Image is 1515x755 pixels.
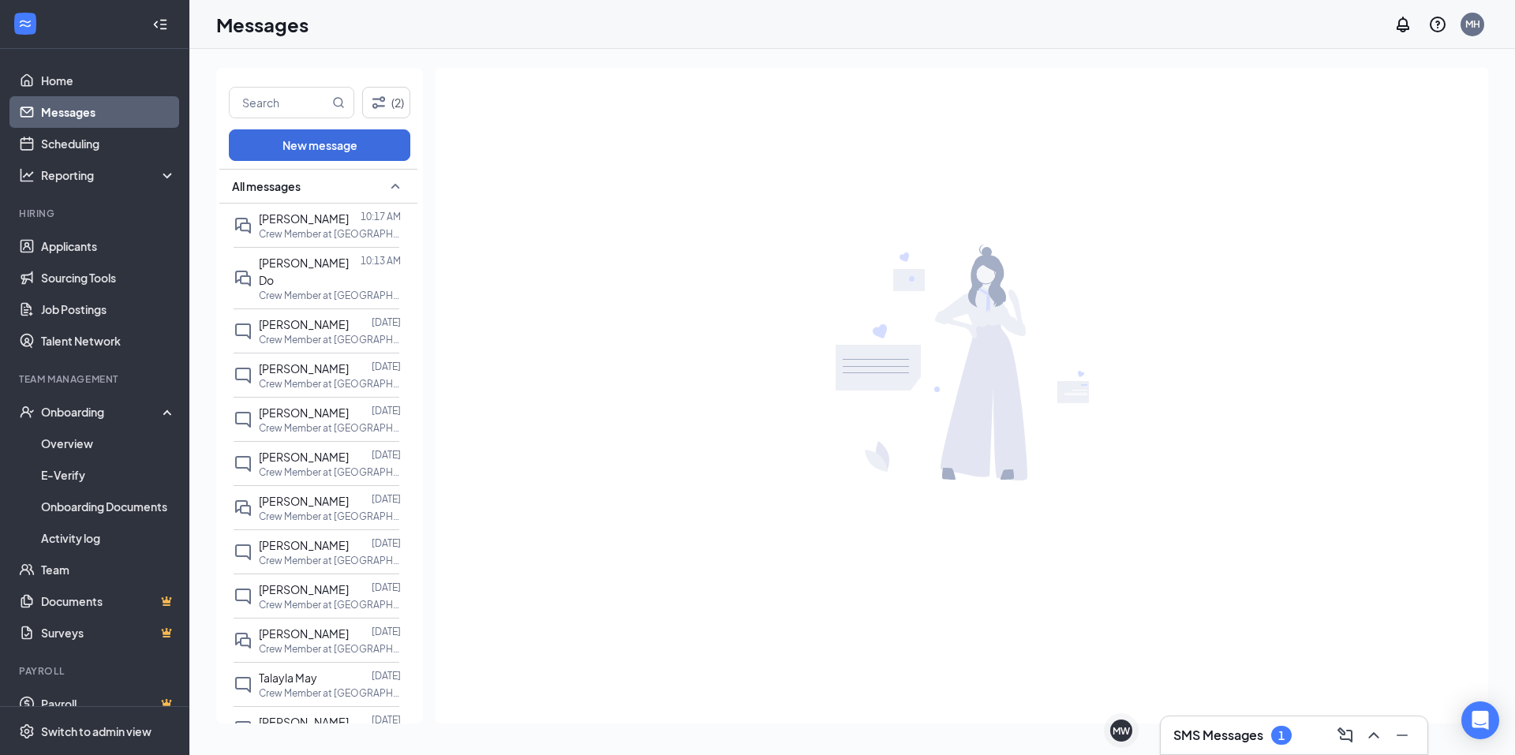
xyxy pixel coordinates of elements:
[41,262,176,293] a: Sourcing Tools
[234,675,252,694] svg: ChatInactive
[1113,724,1130,738] div: MW
[259,421,401,435] p: Crew Member at [GEOGRAPHIC_DATA] Premiere 10
[259,256,349,287] span: [PERSON_NAME] Do
[234,499,252,518] svg: DoubleChat
[229,129,410,161] button: New message
[259,671,317,685] span: Talayla May
[19,372,173,386] div: Team Management
[234,269,252,288] svg: DoubleChat
[259,465,401,479] p: Crew Member at [GEOGRAPHIC_DATA] Premiere 10
[234,410,252,429] svg: ChatInactive
[372,448,401,462] p: [DATE]
[41,688,176,719] a: PayrollCrown
[1393,15,1412,34] svg: Notifications
[259,598,401,611] p: Crew Member at [GEOGRAPHIC_DATA] Premiere 10
[41,459,176,491] a: E-Verify
[1465,17,1480,31] div: MH
[372,536,401,550] p: [DATE]
[259,686,401,700] p: Crew Member at [GEOGRAPHIC_DATA] Premiere 10
[259,715,349,729] span: [PERSON_NAME]
[361,254,401,267] p: 10:13 AM
[362,87,410,118] button: Filter (2)
[1461,701,1499,739] div: Open Intercom Messenger
[386,177,405,196] svg: SmallChevronUp
[372,404,401,417] p: [DATE]
[41,128,176,159] a: Scheduling
[234,454,252,473] svg: ChatInactive
[17,16,33,32] svg: WorkstreamLogo
[216,11,309,38] h1: Messages
[259,554,401,567] p: Crew Member at [GEOGRAPHIC_DATA] Premiere 10
[234,587,252,606] svg: ChatInactive
[19,404,35,420] svg: UserCheck
[259,538,349,552] span: [PERSON_NAME]
[19,664,173,678] div: Payroll
[1336,726,1355,745] svg: ComposeMessage
[259,582,349,596] span: [PERSON_NAME]
[259,211,349,226] span: [PERSON_NAME]
[234,719,252,738] svg: ChatInactive
[41,167,177,183] div: Reporting
[152,17,168,32] svg: Collapse
[1393,726,1412,745] svg: Minimize
[372,625,401,638] p: [DATE]
[372,713,401,727] p: [DATE]
[41,65,176,96] a: Home
[41,325,176,357] a: Talent Network
[259,333,401,346] p: Crew Member at [GEOGRAPHIC_DATA] Premiere 10
[234,322,252,341] svg: ChatInactive
[259,361,349,376] span: [PERSON_NAME]
[1361,723,1386,748] button: ChevronUp
[259,406,349,420] span: [PERSON_NAME]
[259,626,349,641] span: [PERSON_NAME]
[1173,727,1263,744] h3: SMS Messages
[1390,723,1415,748] button: Minimize
[19,723,35,739] svg: Settings
[259,377,401,391] p: Crew Member at [GEOGRAPHIC_DATA] Premiere 10
[41,491,176,522] a: Onboarding Documents
[19,167,35,183] svg: Analysis
[41,522,176,554] a: Activity log
[259,227,401,241] p: Crew Member at [GEOGRAPHIC_DATA] Premiere 10
[234,216,252,235] svg: DoubleChat
[1428,15,1447,34] svg: QuestionInfo
[1333,723,1358,748] button: ComposeMessage
[372,360,401,373] p: [DATE]
[369,93,388,112] svg: Filter
[372,316,401,329] p: [DATE]
[372,581,401,594] p: [DATE]
[259,317,349,331] span: [PERSON_NAME]
[372,669,401,682] p: [DATE]
[234,366,252,385] svg: ChatInactive
[332,96,345,109] svg: MagnifyingGlass
[41,617,176,648] a: SurveysCrown
[232,178,301,194] span: All messages
[1278,729,1285,742] div: 1
[259,510,401,523] p: Crew Member at [GEOGRAPHIC_DATA] Premiere 10
[372,492,401,506] p: [DATE]
[41,554,176,585] a: Team
[234,631,252,650] svg: DoubleChat
[259,450,349,464] span: [PERSON_NAME]
[41,428,176,459] a: Overview
[41,230,176,262] a: Applicants
[41,293,176,325] a: Job Postings
[41,404,163,420] div: Onboarding
[234,543,252,562] svg: ChatInactive
[41,723,151,739] div: Switch to admin view
[41,96,176,128] a: Messages
[1364,726,1383,745] svg: ChevronUp
[259,642,401,656] p: Crew Member at [GEOGRAPHIC_DATA] Premiere 10
[259,289,401,302] p: Crew Member at [GEOGRAPHIC_DATA] Premiere 10
[230,88,329,118] input: Search
[259,494,349,508] span: [PERSON_NAME]
[361,210,401,223] p: 10:17 AM
[41,585,176,617] a: DocumentsCrown
[19,207,173,220] div: Hiring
